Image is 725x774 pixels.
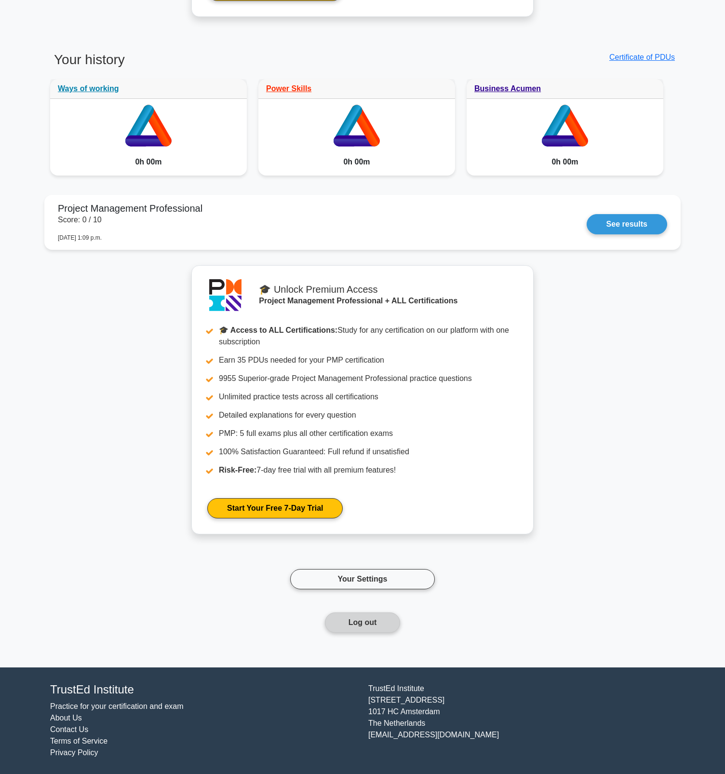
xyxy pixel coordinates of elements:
div: 0h 00m [467,149,663,176]
a: Business Acumen [474,84,541,93]
h4: TrustEd Institute [50,683,357,697]
button: Log out [325,612,401,633]
a: Contact Us [50,725,88,733]
a: Privacy Policy [50,748,98,757]
a: See results [587,214,667,234]
a: Practice for your certification and exam [50,702,184,710]
a: Certificate of PDUs [609,53,675,61]
a: Ways of working [58,84,119,93]
a: Power Skills [266,84,311,93]
a: Terms of Service [50,737,107,745]
div: TrustEd Institute [STREET_ADDRESS] 1017 HC Amsterdam The Netherlands [EMAIL_ADDRESS][DOMAIN_NAME] [362,683,681,759]
div: 0h 00m [258,149,455,176]
h3: Your history [50,52,357,76]
div: 0h 00m [50,149,247,176]
a: Start Your Free 7-Day Trial [207,498,343,518]
a: Your Settings [290,569,435,589]
a: About Us [50,714,82,722]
